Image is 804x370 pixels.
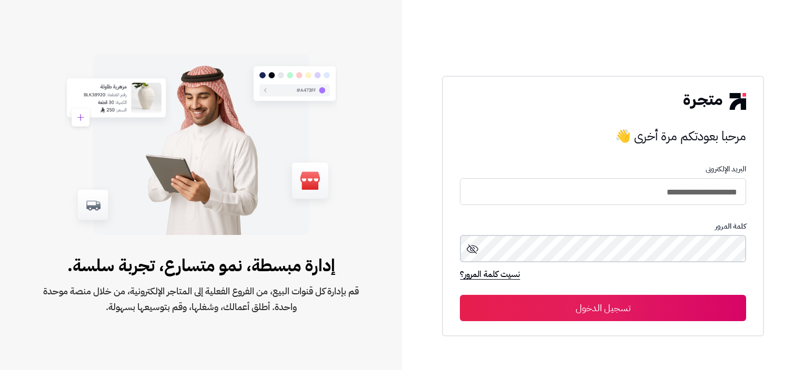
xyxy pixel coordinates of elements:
img: logo-2.png [684,93,746,110]
span: إدارة مبسطة، نمو متسارع، تجربة سلسة. [34,253,368,278]
p: كلمة المرور [460,222,746,231]
a: نسيت كلمة المرور؟ [460,268,520,283]
p: البريد الإلكترونى [460,165,746,173]
button: تسجيل الدخول [460,295,746,321]
h3: مرحبا بعودتكم مرة أخرى 👋 [460,126,746,147]
span: قم بإدارة كل قنوات البيع، من الفروع الفعلية إلى المتاجر الإلكترونية، من خلال منصة موحدة واحدة. أط... [34,283,368,315]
